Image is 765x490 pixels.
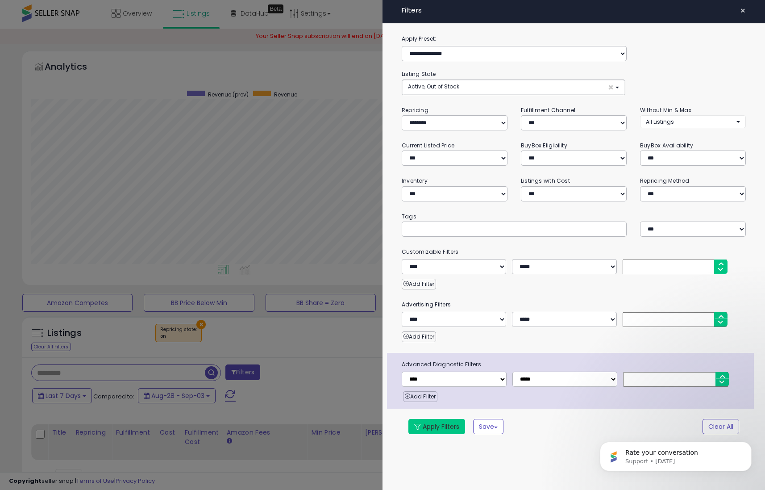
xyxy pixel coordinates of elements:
button: Save [473,419,503,434]
small: Tags [395,212,753,222]
small: Inventory [402,177,428,184]
small: BuyBox Eligibility [521,142,567,149]
small: Repricing [402,106,428,114]
button: Add Filter [402,331,436,342]
button: Add Filter [403,391,437,402]
span: All Listings [646,118,674,126]
label: Apply Preset: [395,34,753,44]
small: Fulfillment Channel [521,106,575,114]
span: × [608,83,614,92]
small: BuyBox Availability [640,142,693,149]
small: Current Listed Price [402,142,454,149]
button: Apply Filters [408,419,465,434]
span: Active, Out of Stock [408,83,459,90]
small: Advertising Filters [395,300,753,310]
span: × [740,4,746,17]
button: Clear All [703,419,739,434]
small: Listings with Cost [521,177,570,184]
button: Add Filter [402,279,436,289]
small: Without Min & Max [640,106,691,114]
button: × [736,4,749,17]
span: Advanced Diagnostic Filters [395,360,754,369]
button: All Listings [640,115,746,128]
h4: Filters [402,7,746,14]
iframe: Intercom notifications message [586,423,765,486]
button: Active, Out of Stock × [402,80,625,95]
small: Repricing Method [640,177,690,184]
small: Customizable Filters [395,247,753,257]
small: Listing State [402,70,436,78]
